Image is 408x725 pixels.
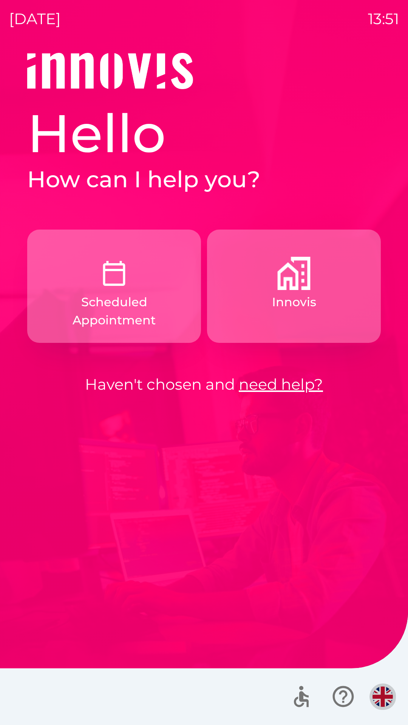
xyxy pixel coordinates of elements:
img: 9a63d080-8abe-4a1b-b674-f4d7141fb94c.png [277,257,311,290]
p: Scheduled Appointment [45,293,183,329]
button: Scheduled Appointment [27,230,201,343]
img: Logo [27,53,381,89]
p: 13:51 [368,8,399,30]
img: en flag [372,686,393,707]
h1: Hello [27,101,381,165]
p: Haven't chosen and [27,373,381,396]
h2: How can I help you? [27,165,381,193]
button: Innovis [207,230,381,343]
img: c9327dbc-1a48-4f3f-9883-117394bbe9e6.png [97,257,131,290]
p: Innovis [272,293,316,311]
a: need help? [239,375,323,393]
p: [DATE] [9,8,61,30]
